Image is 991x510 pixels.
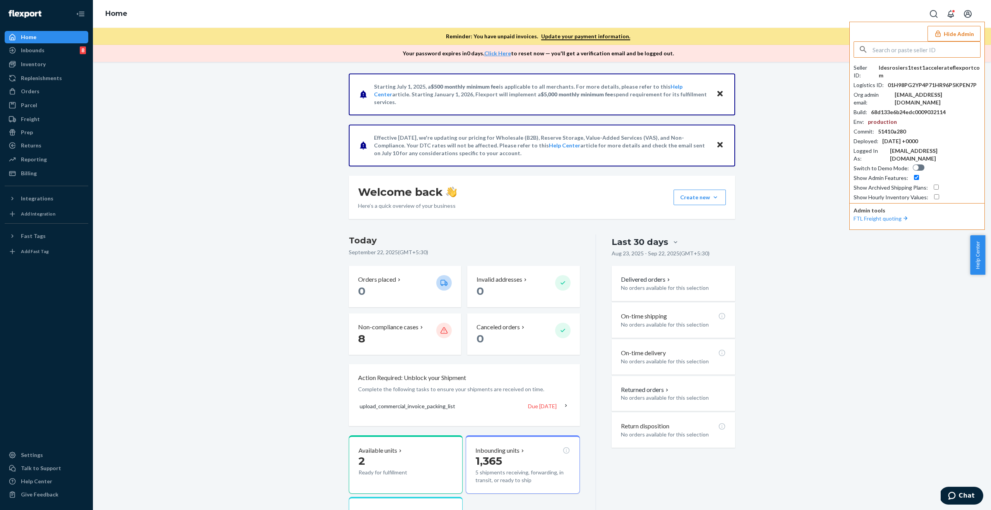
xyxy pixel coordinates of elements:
span: 8 [358,332,365,345]
p: Starting July 1, 2025, a is applicable to all merchants. For more details, please refer to this a... [374,83,709,106]
p: No orders available for this selection [621,431,726,438]
button: Help Center [970,235,985,275]
a: Click Here [484,50,511,56]
a: Update your payment information. [541,33,630,40]
div: Seller ID : [854,64,875,79]
a: Inventory [5,58,88,70]
div: Deployed : [854,137,878,145]
a: upload_commercial_invoice_packing_listDue [DATE] [360,402,569,411]
span: 0 [477,332,484,345]
a: Inbounds8 [5,44,88,56]
div: Replenishments [21,74,62,82]
div: Logistics ID : [854,81,884,89]
p: Action Required: Unblock your Shipment [358,373,466,382]
p: On-time shipping [621,312,667,321]
div: 51410a280 [878,128,906,135]
p: Canceled orders [477,323,520,332]
div: Freight [21,115,40,123]
button: Inbounding units1,3655 shipments receiving, forwarding, in transit, or ready to ship [466,435,580,494]
ol: breadcrumbs [99,3,134,25]
div: Inbounds [21,46,45,54]
p: Admin tools [854,207,981,214]
img: hand-wave emoji [446,187,457,197]
a: Help Center [549,142,580,149]
div: Last 30 days [612,236,668,248]
span: $500 monthly minimum fee [431,83,499,90]
p: Non-compliance cases [358,323,418,332]
p: No orders available for this selection [621,394,726,402]
div: Logged In As : [854,147,886,163]
div: Build : [854,108,867,116]
h3: Today [349,234,580,247]
p: September 22, 2025 ( GMT+5:30 ) [349,248,580,256]
p: Complete the following tasks to ensure your shipments are received on time. [358,385,571,393]
div: [DATE] +0000 [882,137,918,145]
div: Show Archived Shipping Plans : [854,184,928,192]
div: Org admin email : [854,91,891,106]
span: 1,365 [475,454,502,467]
a: Returns [5,139,88,152]
span: 0 [477,284,484,298]
div: Talk to Support [21,464,61,472]
button: Hide Admin [928,26,981,41]
span: 2 [358,454,365,467]
div: production [868,118,897,126]
a: Home [105,9,127,18]
div: upload_commercial_invoice_packing_list [360,402,522,410]
a: Reporting [5,153,88,166]
a: Home [5,31,88,43]
div: Show Hourly Inventory Values : [854,193,928,201]
div: Orders [21,87,39,95]
button: Open Search Box [926,6,941,22]
a: Freight [5,113,88,125]
button: Close Navigation [73,6,88,22]
div: Returns [21,142,41,149]
a: Prep [5,126,88,139]
button: Open notifications [943,6,958,22]
button: Delivered orders [621,275,672,284]
a: Add Integration [5,208,88,220]
a: Parcel [5,99,88,111]
div: Add Fast Tag [21,248,49,255]
p: Reminder: You have unpaid invoices. [446,33,630,40]
a: Orders [5,85,88,98]
button: Available units2Ready for fulfillment [349,435,463,494]
button: Invalid addresses 0 [467,266,580,307]
p: Invalid addresses [477,275,522,284]
p: Ready for fulfillment [358,469,430,476]
img: Flexport logo [9,10,41,18]
p: No orders available for this selection [621,321,726,329]
span: $5,000 monthly minimum fee [541,91,613,98]
a: FTL Freight quoting [854,215,909,222]
div: Env : [854,118,864,126]
p: 5 shipments receiving, forwarding, in transit, or ready to ship [475,469,570,484]
div: Commit : [854,128,874,135]
p: Available units [358,446,397,455]
button: Integrations [5,192,88,205]
a: Add Fast Tag [5,245,88,258]
button: Fast Tags [5,230,88,242]
p: Return disposition [621,422,669,431]
div: Help Center [21,477,52,485]
div: Give Feedback [21,491,58,498]
button: Close [715,140,725,151]
a: Billing [5,167,88,180]
div: 01H98PG2YP4P71HR96P5KPEN7P [888,81,977,89]
div: [EMAIL_ADDRESS][DOMAIN_NAME] [890,147,981,163]
div: Reporting [21,156,47,163]
button: Talk to Support [5,462,88,474]
div: [EMAIL_ADDRESS][DOMAIN_NAME] [895,91,981,106]
a: Help Center [5,475,88,488]
button: Open account menu [960,6,976,22]
p: No orders available for this selection [621,358,726,365]
div: Integrations [21,195,53,202]
button: Returned orders [621,385,670,394]
div: Add Integration [21,211,55,217]
p: Here’s a quick overview of your business [358,202,457,210]
div: 68d133e6b24edc0009032114 [871,108,946,116]
div: Settings [21,451,43,459]
button: Close [715,89,725,100]
button: Non-compliance cases 8 [349,313,461,355]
